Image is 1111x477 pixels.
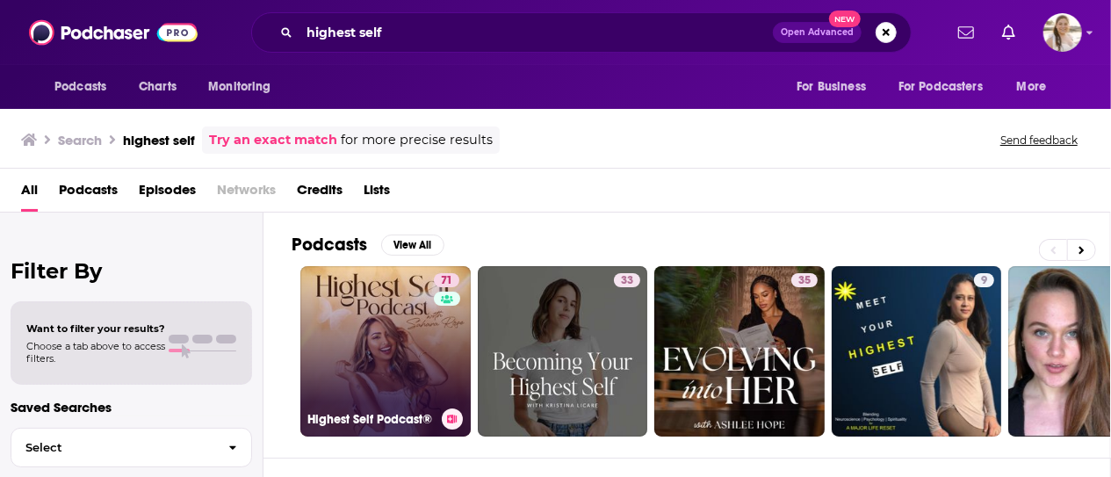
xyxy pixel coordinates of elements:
[11,399,252,416] p: Saved Searches
[1043,13,1082,52] button: Show profile menu
[21,176,38,212] a: All
[341,130,493,150] span: for more precise results
[26,340,165,365] span: Choose a tab above to access filters.
[887,70,1008,104] button: open menu
[299,18,773,47] input: Search podcasts, credits, & more...
[781,28,854,37] span: Open Advanced
[217,176,276,212] span: Networks
[11,442,214,453] span: Select
[974,273,994,287] a: 9
[11,258,252,284] h2: Filter By
[654,266,825,437] a: 35
[791,273,818,287] a: 35
[434,273,459,287] a: 71
[139,75,177,99] span: Charts
[784,70,888,104] button: open menu
[139,176,196,212] a: Episodes
[981,272,987,290] span: 9
[995,133,1083,148] button: Send feedback
[251,12,912,53] div: Search podcasts, credits, & more...
[297,176,343,212] a: Credits
[1043,13,1082,52] img: User Profile
[11,428,252,467] button: Select
[127,70,187,104] a: Charts
[292,234,367,256] h2: Podcasts
[995,18,1022,47] a: Show notifications dropdown
[1005,70,1069,104] button: open menu
[29,16,198,49] img: Podchaser - Follow, Share and Rate Podcasts
[898,75,983,99] span: For Podcasters
[621,272,633,290] span: 33
[54,75,106,99] span: Podcasts
[59,176,118,212] a: Podcasts
[1043,13,1082,52] span: Logged in as acquavie
[832,266,1002,437] a: 9
[951,18,981,47] a: Show notifications dropdown
[798,272,811,290] span: 35
[478,266,648,437] a: 33
[292,234,444,256] a: PodcastsView All
[58,132,102,148] h3: Search
[1017,75,1047,99] span: More
[829,11,861,27] span: New
[364,176,390,212] a: Lists
[307,412,435,427] h3: Highest Self Podcast®
[209,130,337,150] a: Try an exact match
[123,132,195,148] h3: highest self
[773,22,862,43] button: Open AdvancedNew
[614,273,640,287] a: 33
[26,322,165,335] span: Want to filter your results?
[441,272,452,290] span: 71
[381,235,444,256] button: View All
[42,70,129,104] button: open menu
[300,266,471,437] a: 71Highest Self Podcast®
[208,75,271,99] span: Monitoring
[196,70,293,104] button: open menu
[797,75,866,99] span: For Business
